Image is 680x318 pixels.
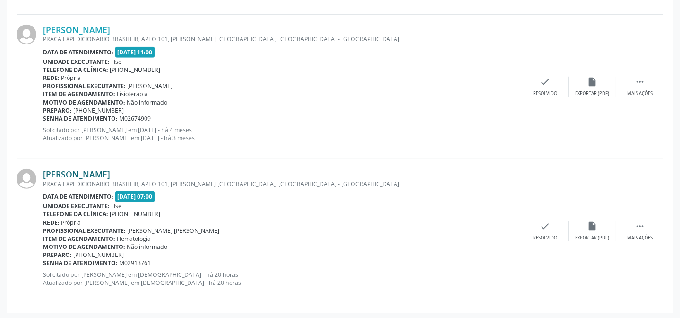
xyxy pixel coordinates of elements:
[587,221,598,231] i: insert_drive_file
[43,271,522,287] p: Solicitado por [PERSON_NAME] em [DEMOGRAPHIC_DATA] - há 20 horas Atualizado por [PERSON_NAME] em ...
[43,193,113,201] b: Data de atendimento:
[43,227,126,235] b: Profissional executante:
[43,243,125,251] b: Motivo de agendamento:
[115,191,155,202] span: [DATE] 07:00
[117,235,151,243] span: Hematologia
[43,106,72,115] b: Preparo:
[43,169,110,179] a: [PERSON_NAME]
[127,243,168,251] span: Não informado
[43,210,108,218] b: Telefone da clínica:
[576,90,610,97] div: Exportar (PDF)
[576,235,610,241] div: Exportar (PDF)
[117,90,148,98] span: Fisioterapia
[112,58,122,66] span: Hse
[43,90,115,98] b: Item de agendamento:
[110,210,161,218] span: [PHONE_NUMBER]
[43,126,522,142] p: Solicitado por [PERSON_NAME] em [DATE] - há 4 meses Atualizado por [PERSON_NAME] em [DATE] - há 3...
[533,235,557,241] div: Resolvido
[43,180,522,188] div: PRACA EXPEDICIONARIO BRASILEIR, APTO 101, [PERSON_NAME] [GEOGRAPHIC_DATA], [GEOGRAPHIC_DATA] - [G...
[115,47,155,58] span: [DATE] 11:00
[43,35,522,43] div: PRACA EXPEDICIONARIO BRASILEIR, APTO 101, [PERSON_NAME] [GEOGRAPHIC_DATA], [GEOGRAPHIC_DATA] - [G...
[43,82,126,90] b: Profissional executante:
[43,25,110,35] a: [PERSON_NAME]
[43,66,108,74] b: Telefone da clínica:
[43,251,72,259] b: Preparo:
[43,48,113,56] b: Data de atendimento:
[43,115,118,123] b: Senha de atendimento:
[540,221,551,231] i: check
[43,235,115,243] b: Item de agendamento:
[128,82,173,90] span: [PERSON_NAME]
[120,115,151,123] span: M02674909
[110,66,161,74] span: [PHONE_NUMBER]
[17,25,36,44] img: img
[43,202,110,210] b: Unidade executante:
[635,221,645,231] i: 
[533,90,557,97] div: Resolvido
[61,74,81,82] span: Própria
[627,90,653,97] div: Mais ações
[127,98,168,106] span: Não informado
[120,259,151,267] span: M02913761
[635,77,645,87] i: 
[43,74,60,82] b: Rede:
[74,106,124,115] span: [PHONE_NUMBER]
[43,58,110,66] b: Unidade executante:
[43,259,118,267] b: Senha de atendimento:
[627,235,653,241] div: Mais ações
[128,227,220,235] span: [PERSON_NAME] [PERSON_NAME]
[540,77,551,87] i: check
[43,219,60,227] b: Rede:
[17,169,36,189] img: img
[74,251,124,259] span: [PHONE_NUMBER]
[112,202,122,210] span: Hse
[587,77,598,87] i: insert_drive_file
[61,219,81,227] span: Própria
[43,98,125,106] b: Motivo de agendamento:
